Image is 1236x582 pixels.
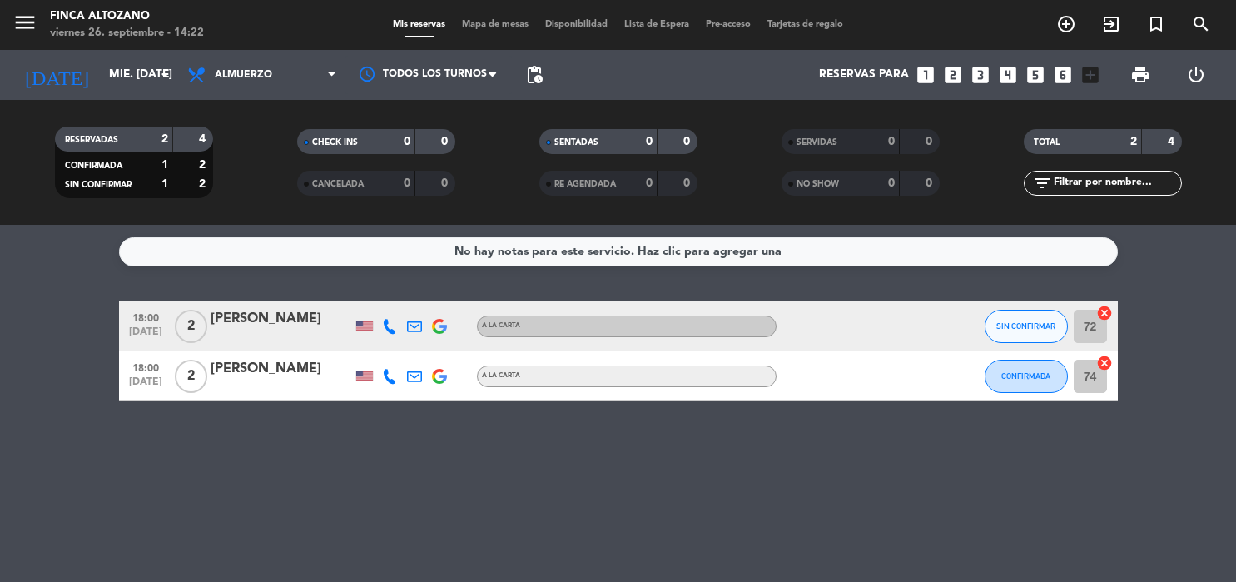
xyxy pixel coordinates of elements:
[1096,305,1113,321] i: cancel
[616,20,697,29] span: Lista de Espera
[125,376,166,395] span: [DATE]
[432,369,447,384] img: google-logo.png
[161,133,168,145] strong: 2
[125,307,166,326] span: 18:00
[915,64,936,86] i: looks_one
[1146,14,1166,34] i: turned_in_not
[926,177,936,189] strong: 0
[1130,65,1150,85] span: print
[404,177,410,189] strong: 0
[683,136,693,147] strong: 0
[1056,14,1076,34] i: add_circle_outline
[454,20,537,29] span: Mapa de mesas
[65,162,122,170] span: CONFIRMADA
[970,64,991,86] i: looks_3
[1168,136,1178,147] strong: 4
[996,321,1055,331] span: SIN CONFIRMAR
[1130,136,1137,147] strong: 2
[432,319,447,334] img: google-logo.png
[441,177,451,189] strong: 0
[1032,173,1052,193] i: filter_list
[759,20,851,29] span: Tarjetas de regalo
[175,310,207,343] span: 2
[482,322,520,329] span: A la carta
[797,138,837,147] span: SERVIDAS
[524,65,544,85] span: pending_actions
[211,308,352,330] div: [PERSON_NAME]
[888,136,895,147] strong: 0
[1034,138,1060,147] span: TOTAL
[1101,14,1121,34] i: exit_to_app
[997,64,1019,86] i: looks_4
[1052,64,1074,86] i: looks_6
[1191,14,1211,34] i: search
[1080,64,1101,86] i: add_box
[1096,355,1113,371] i: cancel
[454,242,782,261] div: No hay notas para este servicio. Haz clic para agregar una
[537,20,616,29] span: Disponibilidad
[1168,50,1224,100] div: LOG OUT
[312,138,358,147] span: CHECK INS
[797,180,839,188] span: NO SHOW
[683,177,693,189] strong: 0
[926,136,936,147] strong: 0
[554,180,616,188] span: RE AGENDADA
[12,10,37,35] i: menu
[155,65,175,85] i: arrow_drop_down
[888,177,895,189] strong: 0
[1001,371,1050,381] span: CONFIRMADA
[819,68,909,82] span: Reservas para
[312,180,364,188] span: CANCELADA
[404,136,410,147] strong: 0
[50,8,204,25] div: Finca Altozano
[1052,174,1181,192] input: Filtrar por nombre...
[985,310,1068,343] button: SIN CONFIRMAR
[175,360,207,393] span: 2
[942,64,964,86] i: looks_two
[385,20,454,29] span: Mis reservas
[161,178,168,190] strong: 1
[1025,64,1046,86] i: looks_5
[697,20,759,29] span: Pre-acceso
[161,159,168,171] strong: 1
[646,177,653,189] strong: 0
[482,372,520,379] span: A la carta
[554,138,598,147] span: SENTADAS
[215,69,272,81] span: Almuerzo
[1186,65,1206,85] i: power_settings_new
[985,360,1068,393] button: CONFIRMADA
[125,357,166,376] span: 18:00
[125,326,166,346] span: [DATE]
[211,358,352,380] div: [PERSON_NAME]
[12,57,101,93] i: [DATE]
[199,133,209,145] strong: 4
[65,136,118,144] span: RESERVADAS
[199,178,209,190] strong: 2
[65,181,132,189] span: SIN CONFIRMAR
[50,25,204,42] div: viernes 26. septiembre - 14:22
[199,159,209,171] strong: 2
[12,10,37,41] button: menu
[441,136,451,147] strong: 0
[646,136,653,147] strong: 0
